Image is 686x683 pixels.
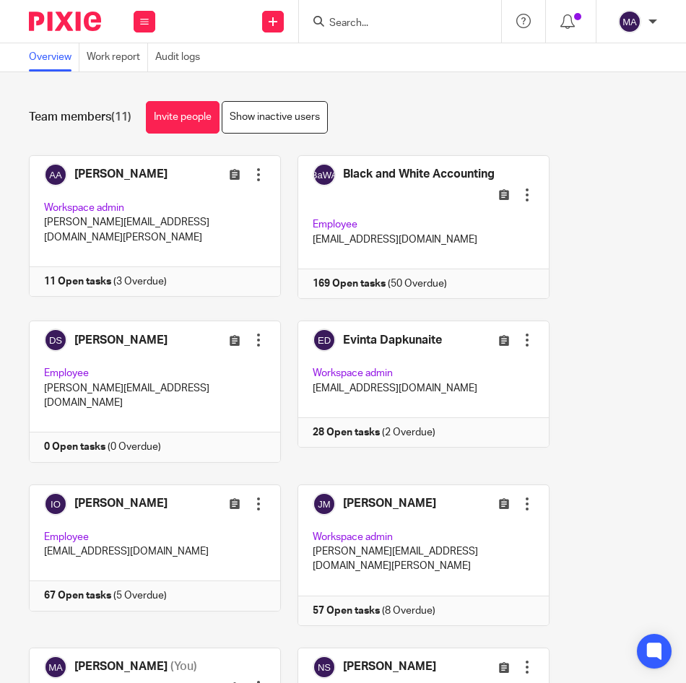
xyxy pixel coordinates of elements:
[29,43,79,71] a: Overview
[618,10,641,33] img: svg%3E
[87,43,148,71] a: Work report
[29,12,101,31] img: Pixie
[29,110,131,125] h1: Team members
[155,43,207,71] a: Audit logs
[111,111,131,123] span: (11)
[146,101,220,134] a: Invite people
[328,17,458,30] input: Search
[222,101,328,134] a: Show inactive users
